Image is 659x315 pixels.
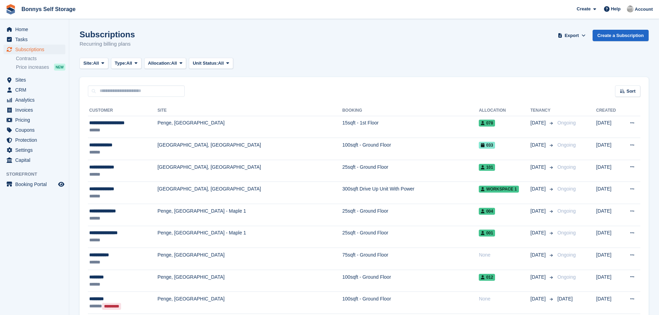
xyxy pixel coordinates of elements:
a: menu [3,105,65,115]
a: Create a Subscription [593,30,649,41]
th: Site [157,105,342,116]
h1: Subscriptions [80,30,135,39]
td: [DATE] [596,138,622,160]
td: Penge, [GEOGRAPHIC_DATA] [157,116,342,138]
span: Unit Status: [193,60,218,67]
span: 012 [479,274,495,281]
span: Allocation: [148,60,171,67]
span: Account [635,6,653,13]
td: Penge, [GEOGRAPHIC_DATA] - Maple 1 [157,226,342,248]
span: Storefront [6,171,69,178]
span: Type: [115,60,127,67]
span: [DATE] [530,185,547,193]
span: Coupons [15,125,57,135]
span: [DATE] [530,119,547,127]
span: [DATE] [530,274,547,281]
a: menu [3,145,65,155]
span: [DATE] [530,229,547,237]
a: menu [3,155,65,165]
span: 078 [479,120,495,127]
td: 75sqft - Ground Floor [342,248,479,270]
span: All [93,60,99,67]
button: Site: All [80,58,108,69]
td: [DATE] [596,160,622,182]
span: Booking Portal [15,179,57,189]
button: Export [557,30,587,41]
td: [DATE] [596,226,622,248]
button: Unit Status: All [189,58,233,69]
th: Tenancy [530,105,555,116]
span: Sites [15,75,57,85]
td: [DATE] [596,204,622,226]
div: NEW [54,64,65,71]
span: 033 [479,142,495,149]
span: Settings [15,145,57,155]
span: Subscriptions [15,45,57,54]
span: Export [565,32,579,39]
a: menu [3,135,65,145]
td: 15sqft - 1st Floor [342,116,479,138]
span: Ongoing [557,230,576,235]
td: Penge, [GEOGRAPHIC_DATA] [157,292,342,314]
td: 100sqft - Ground Floor [342,270,479,292]
td: [GEOGRAPHIC_DATA], [GEOGRAPHIC_DATA] [157,182,342,204]
span: [DATE] [530,207,547,215]
td: [DATE] [596,182,622,204]
td: Penge, [GEOGRAPHIC_DATA] - Maple 1 [157,204,342,226]
td: [GEOGRAPHIC_DATA], [GEOGRAPHIC_DATA] [157,160,342,182]
span: Invoices [15,105,57,115]
a: menu [3,95,65,105]
span: Sort [626,88,635,95]
span: Site: [83,60,93,67]
td: 25sqft - Ground Floor [342,204,479,226]
div: None [479,295,530,303]
span: [DATE] [530,164,547,171]
button: Allocation: All [144,58,186,69]
span: Ongoing [557,274,576,280]
div: None [479,251,530,259]
span: [DATE] [530,251,547,259]
span: Protection [15,135,57,145]
td: [GEOGRAPHIC_DATA], [GEOGRAPHIC_DATA] [157,138,342,160]
button: Type: All [111,58,141,69]
a: menu [3,75,65,85]
span: Ongoing [557,186,576,192]
td: 300sqft Drive Up Unit With Power [342,182,479,204]
a: menu [3,45,65,54]
span: Tasks [15,35,57,44]
span: Ongoing [557,208,576,214]
span: CRM [15,85,57,95]
span: Ongoing [557,252,576,258]
a: menu [3,115,65,125]
a: Contracts [16,55,65,62]
span: Capital [15,155,57,165]
span: Ongoing [557,142,576,148]
span: Help [611,6,621,12]
td: 25sqft - Ground Floor [342,160,479,182]
th: Customer [88,105,157,116]
span: 101 [479,164,495,171]
td: 25sqft - Ground Floor [342,226,479,248]
span: Workspace 1 [479,186,519,193]
span: Ongoing [557,120,576,126]
th: Allocation [479,105,530,116]
td: 100sqft - Ground Floor [342,138,479,160]
td: Penge, [GEOGRAPHIC_DATA] [157,270,342,292]
span: Home [15,25,57,34]
p: Recurring billing plans [80,40,135,48]
a: menu [3,179,65,189]
td: [DATE] [596,248,622,270]
a: Preview store [57,180,65,188]
th: Booking [342,105,479,116]
th: Created [596,105,622,116]
img: James Bonny [627,6,634,12]
span: [DATE] [530,141,547,149]
a: menu [3,25,65,34]
img: stora-icon-8386f47178a22dfd0bd8f6a31ec36ba5ce8667c1dd55bd0f319d3a0aa187defe.svg [6,4,16,15]
span: Analytics [15,95,57,105]
a: Price increases NEW [16,63,65,71]
a: menu [3,85,65,95]
a: Bonnys Self Storage [19,3,78,15]
span: All [126,60,132,67]
span: [DATE] [557,296,573,302]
